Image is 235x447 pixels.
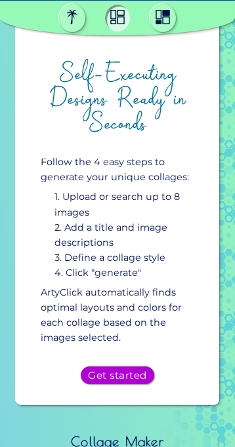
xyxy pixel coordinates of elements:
h2: Self-Executing Designs Ready in Seconds [26,52,209,144]
p: 1. Upload or search up to 8 images 2. Add a title and image descriptions 3. Define a collage styl... [55,189,190,280]
p: ArtyClick automatically finds optimal layouts and colors for each collage based on the images sel... [41,285,194,345]
h5: Get started [91,370,144,379]
p: Follow the 4 easy steps to generate your unique collages: [41,155,194,185]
